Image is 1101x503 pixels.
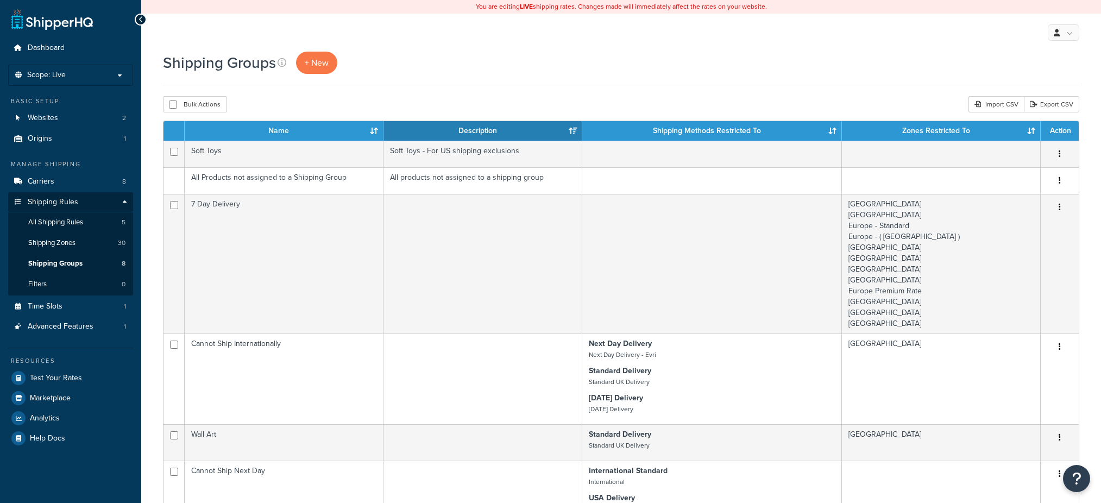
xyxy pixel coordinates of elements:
a: Marketplace [8,388,133,408]
span: Scope: Live [27,71,66,80]
td: [GEOGRAPHIC_DATA] [GEOGRAPHIC_DATA] Europe - Standard Europe - ( [GEOGRAPHIC_DATA] ) [GEOGRAPHIC_... [842,194,1041,334]
span: 1 [124,134,126,143]
th: Action [1041,121,1079,141]
a: Help Docs [8,429,133,448]
a: Advanced Features 1 [8,317,133,337]
a: ShipperHQ Home [11,8,93,30]
li: Origins [8,129,133,149]
strong: Standard Delivery [589,365,651,376]
th: Name: activate to sort column ascending [185,121,383,141]
b: LIVE [520,2,533,11]
div: Basic Setup [8,97,133,106]
th: Shipping Methods Restricted To: activate to sort column ascending [582,121,842,141]
a: Test Your Rates [8,368,133,388]
td: Wall Art [185,424,383,461]
td: Soft Toys - For US shipping exclusions [383,141,582,167]
li: Filters [8,274,133,294]
a: Time Slots 1 [8,297,133,317]
div: Resources [8,356,133,366]
span: Origins [28,134,52,143]
li: Shipping Groups [8,254,133,274]
small: [DATE] Delivery [589,404,633,414]
td: Cannot Ship Internationally [185,334,383,424]
li: Advanced Features [8,317,133,337]
span: Filters [28,280,47,289]
span: 1 [124,302,126,311]
li: Websites [8,108,133,128]
li: Shipping Zones [8,233,133,253]
span: Carriers [28,177,54,186]
td: [GEOGRAPHIC_DATA] [842,424,1041,461]
a: Websites 2 [8,108,133,128]
a: Dashboard [8,38,133,58]
strong: [DATE] Delivery [589,392,643,404]
a: Filters 0 [8,274,133,294]
span: 5 [122,218,125,227]
div: Manage Shipping [8,160,133,169]
span: Marketplace [30,394,71,403]
span: 2 [122,114,126,123]
span: Websites [28,114,58,123]
th: Zones Restricted To: activate to sort column ascending [842,121,1041,141]
span: 1 [124,322,126,331]
a: Shipping Zones 30 [8,233,133,253]
button: Open Resource Center [1063,465,1090,492]
a: Analytics [8,408,133,428]
small: Next Day Delivery - Evri [589,350,656,360]
span: 8 [122,259,125,268]
li: Time Slots [8,297,133,317]
a: Carriers 8 [8,172,133,192]
span: Test Your Rates [30,374,82,383]
span: Shipping Rules [28,198,78,207]
td: Soft Toys [185,141,383,167]
span: Shipping Zones [28,238,76,248]
span: Analytics [30,414,60,423]
td: [GEOGRAPHIC_DATA] [842,334,1041,424]
span: Help Docs [30,434,65,443]
h1: Shipping Groups [163,52,276,73]
span: Dashboard [28,43,65,53]
strong: Standard Delivery [589,429,651,440]
span: Advanced Features [28,322,93,331]
span: + New [305,56,329,69]
a: All Shipping Rules 5 [8,212,133,232]
span: All Shipping Rules [28,218,83,227]
li: Carriers [8,172,133,192]
span: 8 [122,177,126,186]
th: Description: activate to sort column ascending [383,121,582,141]
small: International [589,477,625,487]
span: 0 [122,280,125,289]
strong: International Standard [589,465,668,476]
span: Time Slots [28,302,62,311]
td: 7 Day Delivery [185,194,383,334]
td: All Products not assigned to a Shipping Group [185,167,383,194]
li: All Shipping Rules [8,212,133,232]
span: Shipping Groups [28,259,83,268]
small: Standard UK Delivery [589,377,650,387]
small: Standard UK Delivery [589,441,650,450]
li: Shipping Rules [8,192,133,295]
a: Export CSV [1024,96,1079,112]
button: Bulk Actions [163,96,227,112]
div: Import CSV [968,96,1024,112]
a: Shipping Rules [8,192,133,212]
a: Origins 1 [8,129,133,149]
a: Shipping Groups 8 [8,254,133,274]
a: + New [296,52,337,74]
span: 30 [118,238,125,248]
strong: Next Day Delivery [589,338,652,349]
td: All products not assigned to a shipping group [383,167,582,194]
